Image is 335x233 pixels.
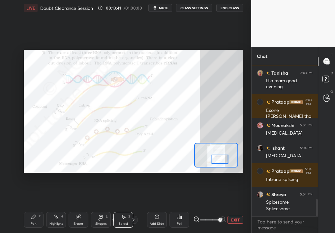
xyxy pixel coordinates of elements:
h6: Shreya [270,191,286,198]
h6: Prataap [270,168,289,174]
div: 5:04 PM [300,123,313,127]
div: Splicesome [266,206,313,212]
div: LIVE [24,4,38,12]
button: End Class [216,4,243,12]
button: EXIT [228,216,243,224]
div: [MEDICAL_DATA] [266,130,313,137]
img: no-rating-badge.077c3623.svg [266,71,270,75]
div: Spicesome [266,199,313,206]
div: grid [252,65,318,216]
div: 5:04 PM [300,146,313,150]
img: no-rating-badge.077c3623.svg [266,146,270,150]
h4: Doubt Clearance Session [40,5,93,11]
img: no-rating-badge.077c3623.svg [266,124,270,127]
button: mute [148,4,172,12]
h6: Prataap [270,98,289,105]
img: 6f8a2a5e57f74870ae69a95c352bc83b.jpg [257,168,263,174]
h6: Ishant [270,144,285,151]
button: CLASS SETTINGS [176,4,212,12]
div: Introne splicing [266,176,313,183]
div: 5:03 PM [304,98,313,106]
div: 5:04 PM [304,167,313,175]
img: iconic-dark.1390631f.png [289,100,303,104]
div: P [39,215,41,218]
img: no-rating-badge.077c3623.svg [266,100,270,104]
div: Select [119,222,128,225]
div: Hlo mam good evening [266,78,313,90]
span: mute [159,6,168,10]
p: G [330,89,333,94]
img: iconic-dark.1390631f.png [289,169,303,173]
div: Pen [31,222,37,225]
div: Poll [177,222,182,225]
div: Exone [PERSON_NAME] tha [266,107,313,120]
div: 5:03 PM [300,71,313,75]
img: no-rating-badge.077c3623.svg [266,169,270,173]
img: d328b0bcd62c4c0fba414d05cfc95c6a.jpg [257,122,263,128]
div: Eraser [74,222,83,225]
img: 3 [257,144,263,151]
img: f2d8ee7052a249099840ed604a63c6d1.jpg [257,191,263,197]
h6: Tanisha [270,69,288,76]
div: 19 [111,218,118,222]
img: no-rating-badge.077c3623.svg [266,193,270,196]
div: Shapes [95,222,107,225]
img: 145e2dc8cf8a4788b4edc87e6756cc06.jpg [257,69,263,76]
div: H [61,215,63,218]
div: S [128,215,130,218]
div: Add Slide [150,222,164,225]
h6: Meenakshi [270,122,294,129]
p: T [331,52,333,57]
img: 6f8a2a5e57f74870ae69a95c352bc83b.jpg [257,99,263,105]
div: [MEDICAL_DATA] [266,153,313,159]
p: Chat [252,47,273,65]
div: 5:04 PM [300,192,313,196]
p: D [331,71,333,76]
div: Highlight [49,222,63,225]
div: L [106,215,108,218]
